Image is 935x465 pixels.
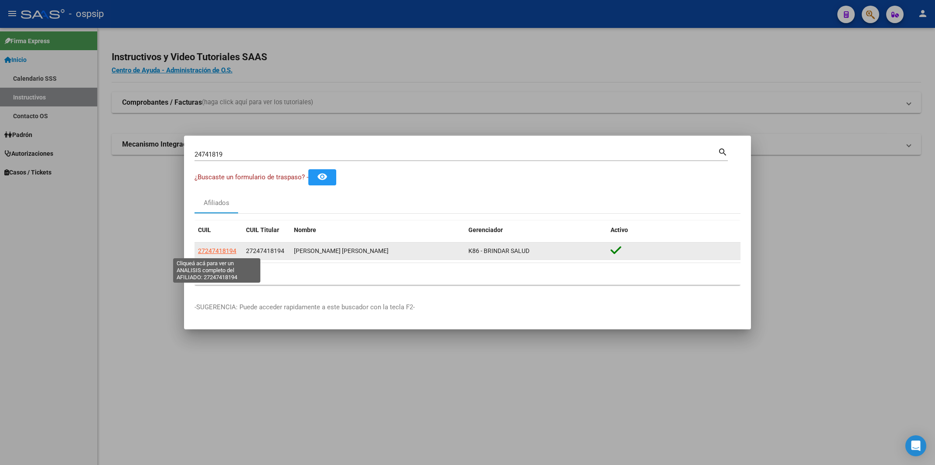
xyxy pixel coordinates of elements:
mat-icon: remove_red_eye [317,171,328,182]
span: ¿Buscaste un formulario de traspaso? - [195,173,308,181]
mat-icon: search [718,146,728,157]
datatable-header-cell: CUIL [195,221,242,239]
span: K86 - BRINDAR SALUD [468,247,529,254]
span: 27247418194 [246,247,284,254]
datatable-header-cell: CUIL Titular [242,221,290,239]
span: Activo [611,226,628,233]
span: Nombre [294,226,316,233]
div: Afiliados [204,198,229,208]
span: 27247418194 [198,247,236,254]
datatable-header-cell: Activo [607,221,740,239]
div: [PERSON_NAME] [PERSON_NAME] [294,246,461,256]
span: CUIL Titular [246,226,279,233]
datatable-header-cell: Gerenciador [465,221,607,239]
div: Open Intercom Messenger [905,435,926,456]
span: Gerenciador [468,226,503,233]
p: -SUGERENCIA: Puede acceder rapidamente a este buscador con la tecla F2- [195,302,740,312]
datatable-header-cell: Nombre [290,221,465,239]
span: CUIL [198,226,211,233]
div: 1 total [195,263,740,285]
